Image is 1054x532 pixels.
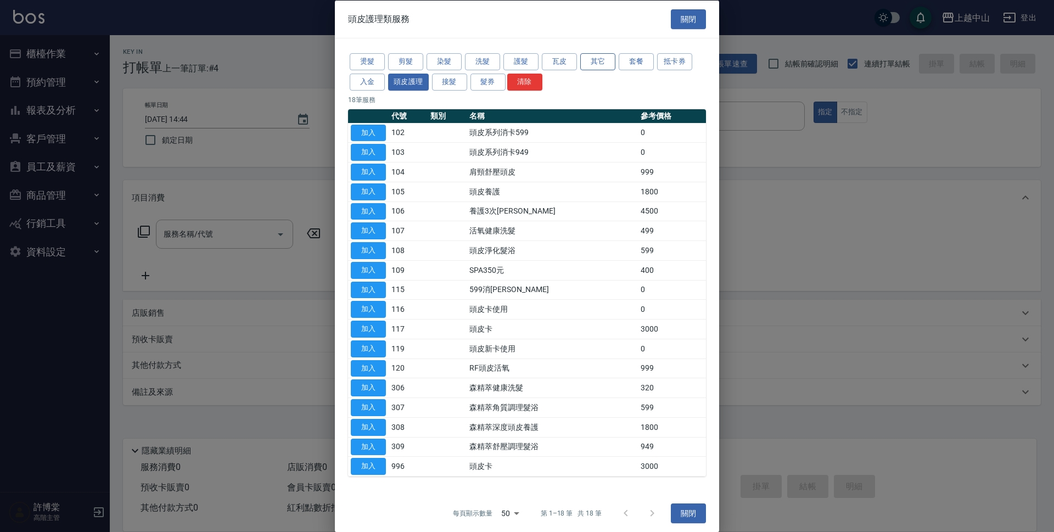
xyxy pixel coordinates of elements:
[348,13,410,24] span: 頭皮護理類服務
[389,437,428,457] td: 309
[671,503,706,523] button: 關閉
[470,73,506,90] button: 髮券
[467,162,638,182] td: 肩頸舒壓頭皮
[351,379,386,396] button: 加入
[351,360,386,377] button: 加入
[389,123,428,143] td: 102
[351,144,386,161] button: 加入
[389,359,428,378] td: 120
[350,53,385,70] button: 燙髮
[351,164,386,181] button: 加入
[389,397,428,417] td: 307
[389,162,428,182] td: 104
[351,261,386,278] button: 加入
[428,109,467,123] th: 類別
[638,339,706,359] td: 0
[351,321,386,338] button: 加入
[467,339,638,359] td: 頭皮新卡使用
[507,73,542,90] button: 清除
[467,280,638,300] td: 599消[PERSON_NAME]
[467,359,638,378] td: RF頭皮活氧
[638,378,706,397] td: 320
[638,456,706,476] td: 3000
[388,73,429,90] button: 頭皮護理
[638,437,706,457] td: 949
[467,142,638,162] td: 頭皮系列消卡949
[389,378,428,397] td: 306
[389,280,428,300] td: 115
[432,73,467,90] button: 接髮
[638,299,706,319] td: 0
[389,201,428,221] td: 106
[350,73,385,90] button: 入金
[638,162,706,182] td: 999
[351,438,386,455] button: 加入
[467,417,638,437] td: 森精萃深度頭皮養護
[638,417,706,437] td: 1800
[671,9,706,29] button: 關閉
[389,319,428,339] td: 117
[467,240,638,260] td: 頭皮淨化髮浴
[638,142,706,162] td: 0
[467,378,638,397] td: 森精萃健康洗髮
[388,53,423,70] button: 剪髮
[465,53,500,70] button: 洗髮
[497,499,523,528] div: 50
[467,456,638,476] td: 頭皮卡
[351,203,386,220] button: 加入
[467,123,638,143] td: 頭皮系列消卡599
[467,221,638,240] td: 活氧健康洗髮
[503,53,539,70] button: 護髮
[467,299,638,319] td: 頭皮卡使用
[351,222,386,239] button: 加入
[467,397,638,417] td: 森精萃角質調理髮浴
[657,53,692,70] button: 抵卡券
[580,53,615,70] button: 其它
[453,508,492,518] p: 每頁顯示數量
[351,242,386,259] button: 加入
[351,340,386,357] button: 加入
[389,299,428,319] td: 116
[638,182,706,201] td: 1800
[542,53,577,70] button: 瓦皮
[638,319,706,339] td: 3000
[389,182,428,201] td: 105
[348,94,706,104] p: 18 筆服務
[351,124,386,141] button: 加入
[467,319,638,339] td: 頭皮卡
[351,281,386,298] button: 加入
[389,339,428,359] td: 119
[351,418,386,435] button: 加入
[351,183,386,200] button: 加入
[638,201,706,221] td: 4500
[467,260,638,280] td: SPA350元
[467,109,638,123] th: 名稱
[389,240,428,260] td: 108
[638,359,706,378] td: 999
[389,417,428,437] td: 308
[351,458,386,475] button: 加入
[541,508,602,518] p: 第 1–18 筆 共 18 筆
[389,109,428,123] th: 代號
[638,240,706,260] td: 599
[389,456,428,476] td: 996
[351,399,386,416] button: 加入
[427,53,462,70] button: 染髮
[638,221,706,240] td: 499
[389,260,428,280] td: 109
[389,142,428,162] td: 103
[467,182,638,201] td: 頭皮養護
[619,53,654,70] button: 套餐
[638,260,706,280] td: 400
[638,123,706,143] td: 0
[638,397,706,417] td: 599
[638,109,706,123] th: 參考價格
[467,201,638,221] td: 養護3次[PERSON_NAME]
[638,280,706,300] td: 0
[389,221,428,240] td: 107
[467,437,638,457] td: 森精萃舒壓調理髮浴
[351,301,386,318] button: 加入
